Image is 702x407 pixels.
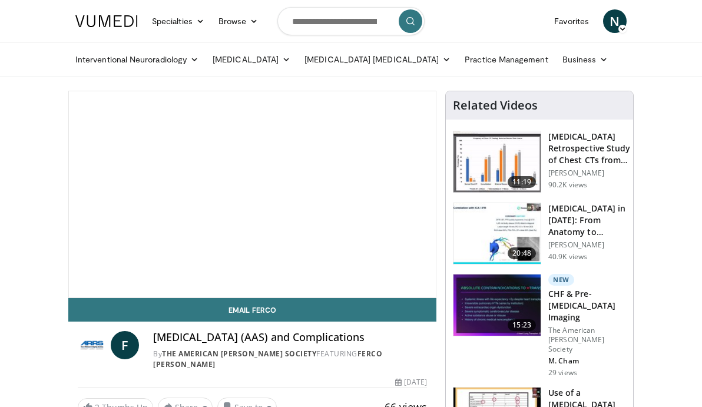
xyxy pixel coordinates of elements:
p: 40.9K views [548,252,587,262]
a: 15:23 New CHF & Pre-[MEDICAL_DATA] Imaging The American [PERSON_NAME] Society M. Cham 29 views [453,274,626,378]
h3: [MEDICAL_DATA] in [DATE]: From Anatomy to Physiology to Plaque Burden and … [548,203,626,238]
a: N [603,9,627,33]
span: 15:23 [508,319,536,331]
p: M. Cham [548,356,626,366]
a: Email Ferco [68,298,436,322]
div: By FEATURING [153,349,427,370]
div: [DATE] [395,377,427,388]
a: Specialties [145,9,211,33]
span: 20:48 [508,247,536,259]
video-js: Video Player [69,91,436,297]
a: F [111,331,139,359]
a: Interventional Neuroradiology [68,48,206,71]
h4: Related Videos [453,98,538,112]
h4: [MEDICAL_DATA] (AAS) and Complications [153,331,427,344]
img: 6a143f31-f1e1-4cea-acc1-48239cf5bf88.150x105_q85_crop-smart_upscale.jpg [453,274,541,336]
input: Search topics, interventions [277,7,425,35]
a: Favorites [547,9,596,33]
h3: CHF & Pre-[MEDICAL_DATA] Imaging [548,288,626,323]
h3: [MEDICAL_DATA] Retrospective Study of Chest CTs from [GEOGRAPHIC_DATA]: What is the Re… [548,131,635,166]
p: [PERSON_NAME] [548,240,626,250]
p: 90.2K views [548,180,587,190]
a: Practice Management [458,48,555,71]
a: Browse [211,9,266,33]
a: The American [PERSON_NAME] Society [162,349,316,359]
p: The American [PERSON_NAME] Society [548,326,626,354]
a: 20:48 [MEDICAL_DATA] in [DATE]: From Anatomy to Physiology to Plaque Burden and … [PERSON_NAME] 4... [453,203,626,265]
a: Business [555,48,615,71]
a: [MEDICAL_DATA] [206,48,297,71]
a: 11:19 [MEDICAL_DATA] Retrospective Study of Chest CTs from [GEOGRAPHIC_DATA]: What is the Re… [PE... [453,131,626,193]
p: 29 views [548,368,577,378]
p: New [548,274,574,286]
img: VuMedi Logo [75,15,138,27]
span: 11:19 [508,176,536,188]
p: [PERSON_NAME] [548,168,635,178]
img: 823da73b-7a00-425d-bb7f-45c8b03b10c3.150x105_q85_crop-smart_upscale.jpg [453,203,541,264]
img: The American Roentgen Ray Society [78,331,106,359]
a: Ferco [PERSON_NAME] [153,349,382,369]
a: [MEDICAL_DATA] [MEDICAL_DATA] [297,48,458,71]
img: c2eb46a3-50d3-446d-a553-a9f8510c7760.150x105_q85_crop-smart_upscale.jpg [453,131,541,193]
